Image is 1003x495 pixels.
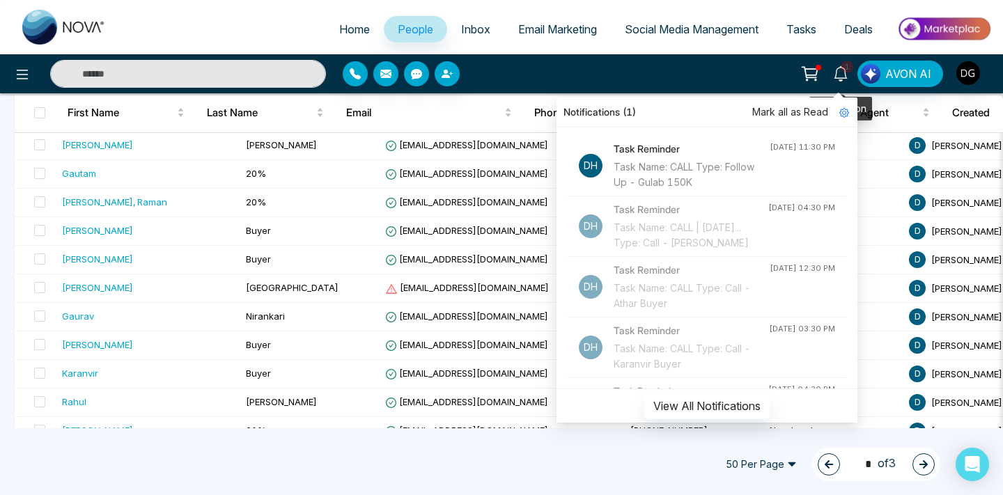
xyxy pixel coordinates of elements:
[579,214,602,238] p: Dh
[909,308,926,325] span: D
[894,13,995,45] img: Market-place.gif
[614,384,768,399] h4: Task Reminder
[62,223,133,237] div: [PERSON_NAME]
[207,104,313,121] span: Last Name
[246,168,266,179] span: 20%
[931,168,1002,179] span: [PERSON_NAME]
[385,282,549,293] span: [EMAIL_ADDRESS][DOMAIN_NAME]
[518,22,597,36] span: Email Marketing
[885,65,931,82] span: AVON AI
[931,368,1002,379] span: [PERSON_NAME]
[614,341,769,372] div: Task Name: CALL Type: Call - Karanvir Buyer
[931,225,1002,236] span: [PERSON_NAME]
[909,337,926,354] span: D
[909,251,926,268] span: D
[909,137,926,154] span: D
[385,396,548,407] span: [EMAIL_ADDRESS][DOMAIN_NAME]
[931,339,1002,350] span: [PERSON_NAME]
[62,281,133,294] div: [PERSON_NAME]
[385,311,548,322] span: [EMAIL_ADDRESS][DOMAIN_NAME]
[62,338,133,352] div: [PERSON_NAME]
[611,16,772,42] a: Social Media Management
[246,196,266,207] span: 20%
[62,138,133,152] div: [PERSON_NAME]
[246,396,317,407] span: [PERSON_NAME]
[614,281,770,311] div: Task Name: CALL Type: Call - Athar Buyer
[246,368,271,379] span: Buyer
[931,282,1002,293] span: [PERSON_NAME]
[614,141,770,157] h4: Task Reminder
[196,93,335,132] th: Last Name
[716,453,807,476] span: 50 Per Page
[62,423,133,437] div: [PERSON_NAME]
[56,93,196,132] th: First Name
[335,93,523,132] th: Email
[385,168,548,179] span: [EMAIL_ADDRESS][DOMAIN_NAME]
[644,393,770,419] button: View All Notifications
[644,399,770,411] a: View All Notifications
[62,195,167,209] div: [PERSON_NAME], Raman
[614,262,770,278] h4: Task Reminder
[772,16,830,42] a: Tasks
[461,22,490,36] span: Inbox
[246,225,271,236] span: Buyer
[385,253,548,265] span: [EMAIL_ADDRESS][DOMAIN_NAME]
[385,368,548,379] span: [EMAIL_ADDRESS][DOMAIN_NAME]
[824,61,857,85] a: 1
[325,16,384,42] a: Home
[770,141,835,153] div: [DATE] 11:30 PM
[557,97,857,127] div: Notifications (1)
[625,22,759,36] span: Social Media Management
[614,323,769,338] h4: Task Reminder
[534,104,641,121] span: Phone
[768,202,835,214] div: [DATE] 04:30 PM
[579,154,602,178] p: Dh
[62,366,98,380] div: Karanvir
[909,166,926,182] span: D
[62,166,96,180] div: Gautam
[246,425,266,436] span: 20%
[909,280,926,297] span: D
[857,455,896,473] span: of 3
[504,16,611,42] a: Email Marketing
[931,253,1002,265] span: [PERSON_NAME]
[786,22,816,36] span: Tasks
[909,423,926,439] span: D
[630,425,708,436] span: [PHONE_NUMBER]
[62,309,94,323] div: Gaurav
[857,61,943,87] button: AVON AI
[246,253,271,265] span: Buyer
[909,366,926,382] span: D
[844,22,873,36] span: Deals
[770,262,835,274] div: [DATE] 12:30 PM
[398,22,433,36] span: People
[339,22,370,36] span: Home
[246,139,317,150] span: [PERSON_NAME]
[909,223,926,239] span: D
[841,61,853,73] span: 1
[861,64,880,84] img: Lead Flow
[384,16,447,42] a: People
[385,196,548,207] span: [EMAIL_ADDRESS][DOMAIN_NAME]
[614,202,768,217] h4: Task Reminder
[385,139,548,150] span: [EMAIL_ADDRESS][DOMAIN_NAME]
[830,16,887,42] a: Deals
[614,159,770,190] div: Task Name: CALL Type: Follow Up - Gulab 150K
[931,311,1002,322] span: [PERSON_NAME]
[447,16,504,42] a: Inbox
[579,336,602,359] p: Dh
[346,104,501,121] span: Email
[931,139,1002,150] span: [PERSON_NAME]
[246,339,271,350] span: Buyer
[62,252,133,266] div: [PERSON_NAME]
[385,225,548,236] span: [EMAIL_ADDRESS][DOMAIN_NAME]
[956,448,989,481] div: Open Intercom Messenger
[769,323,835,335] div: [DATE] 03:30 PM
[752,104,828,120] span: Mark all as Read
[246,282,339,293] span: [GEOGRAPHIC_DATA]
[62,395,86,409] div: Rahul
[385,339,548,350] span: [EMAIL_ADDRESS][DOMAIN_NAME]
[614,220,768,251] div: Task Name: CALL | [DATE]... Type: Call - [PERSON_NAME]
[385,425,548,436] span: [EMAIL_ADDRESS][DOMAIN_NAME]
[579,275,602,299] p: Dh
